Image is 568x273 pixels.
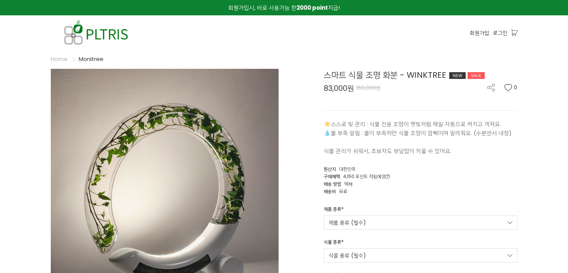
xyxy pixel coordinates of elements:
a: 제품 종류 (필수) [324,215,518,230]
div: SALE [468,72,485,79]
div: 식물 종류 [324,239,344,248]
span: 배송비 [324,188,336,194]
button: 0 [504,84,518,91]
p: 💧물 부족 알림 : 물이 부족하면 식물 조명이 깜빡이며 알려줘요. (수분센서 내장) [324,129,518,138]
a: 로그인 [493,29,508,37]
a: 식물 종류 (필수) [324,248,518,263]
span: 회원가입시, 바로 사용가능 한 지급! [228,4,340,12]
span: 배송 방법 [324,181,341,187]
span: 0 [514,84,518,91]
strong: 2000 point [297,4,328,12]
span: 160,000원 [356,84,381,92]
a: Monitree [79,55,103,63]
span: 원산지 [324,166,336,172]
span: 4,150 포인트 적립예정 [343,173,390,180]
span: 83,000원 [324,85,354,92]
span: 무료 [339,188,347,194]
p: ☀️스스로 빛 관리 : 식물 전용 조명이 햇빛처럼 매일 자동으로 켜지고 꺼져요. [324,120,518,129]
a: Home [51,55,68,63]
a: 회원가입 [470,29,489,37]
div: 스마트 식물 조명 화분 - WINKTREE [324,69,518,81]
span: 구매혜택 [324,173,340,180]
span: 대한민국 [339,166,356,172]
div: 제품 종류 [324,206,344,215]
p: 식물 관리가 쉬워서, 초보자도 부담없이 키울 수 있어요. [324,147,518,156]
span: 택배 [344,181,353,187]
div: NEW [449,72,466,79]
